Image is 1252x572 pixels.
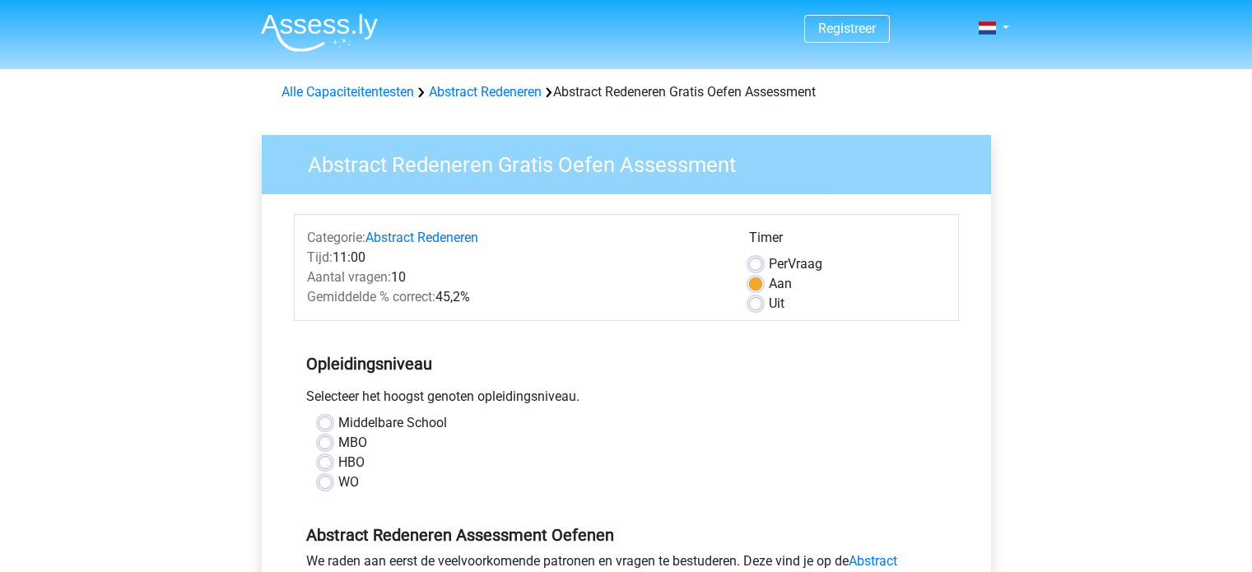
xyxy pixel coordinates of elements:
div: Abstract Redeneren Gratis Oefen Assessment [275,82,978,102]
div: 11:00 [295,248,737,267]
img: Assessly [261,13,378,52]
div: 45,2% [295,287,737,307]
label: Aan [769,274,792,294]
span: Categorie: [307,230,365,245]
label: WO [338,472,359,492]
a: Alle Capaciteitentesten [282,84,414,100]
label: Vraag [769,254,822,274]
div: Timer [749,228,946,254]
span: Gemiddelde % correct: [307,289,435,305]
label: Middelbare School [338,413,447,433]
h5: Opleidingsniveau [306,347,947,380]
div: 10 [295,267,737,287]
label: MBO [338,433,367,453]
h5: Abstract Redeneren Assessment Oefenen [306,525,947,545]
span: Tijd: [307,249,333,265]
h3: Abstract Redeneren Gratis Oefen Assessment [288,146,979,178]
label: HBO [338,453,365,472]
label: Uit [769,294,784,314]
span: Aantal vragen: [307,269,391,285]
a: Registreer [818,21,876,36]
a: Abstract Redeneren [429,84,542,100]
a: Abstract Redeneren [365,230,478,245]
div: Selecteer het hoogst genoten opleidingsniveau. [294,387,959,413]
span: Per [769,256,788,272]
